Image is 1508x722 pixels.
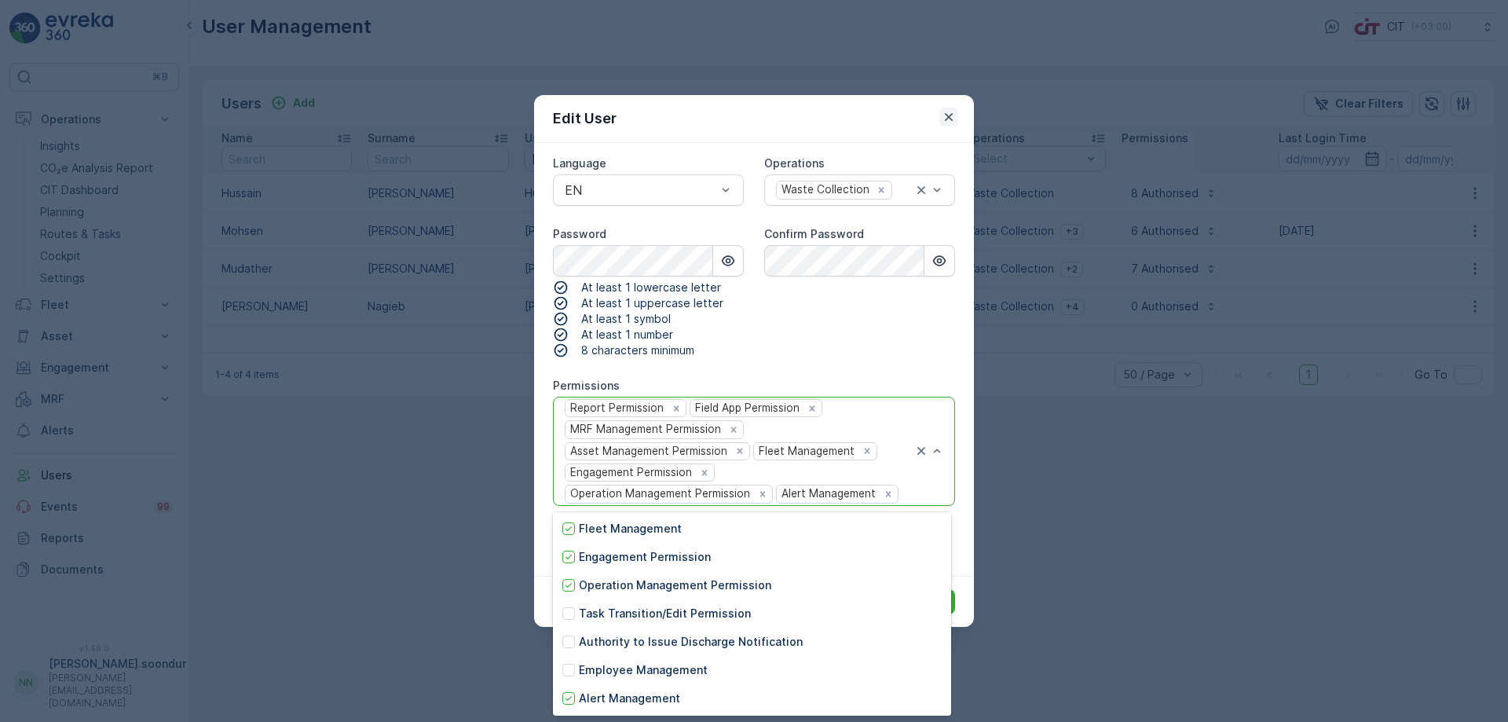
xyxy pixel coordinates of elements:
p: Task Transition/Edit Permission [579,606,751,621]
label: Password [553,227,606,240]
div: Field App Permission [690,400,802,416]
span: At least 1 symbol [581,311,671,327]
div: Engagement Permission [565,464,694,481]
div: Remove MRF Management Permission [725,423,742,437]
div: Remove Alert Management [880,487,897,501]
div: Remove Report Permission [668,401,685,416]
label: Language [553,156,606,170]
div: Remove Operation Management Permission [754,487,771,501]
label: Confirm Password [764,227,864,240]
p: Operation Management Permission [579,577,771,593]
p: Alert Management [579,691,680,706]
div: Waste Collection [777,181,872,198]
span: At least 1 lowercase letter [581,280,721,295]
div: Operation Management Permission [565,486,752,502]
p: Employee Management [579,662,708,678]
div: Remove Asset Management Permission [731,444,749,458]
p: Engagement Permission [579,549,711,565]
div: Remove Engagement Permission [696,466,713,480]
label: Operations [764,156,825,170]
div: Remove Fleet Management [858,444,876,458]
div: Alert Management [777,486,878,502]
span: 8 characters minimum [581,343,694,358]
p: Edit User [553,108,617,130]
p: Authority to Issue Discharge Notification [579,634,803,650]
div: Report Permission [565,400,666,416]
span: At least 1 number [581,327,673,343]
div: Asset Management Permission [565,443,730,460]
span: At least 1 uppercase letter [581,295,723,311]
div: MRF Management Permission [565,421,723,438]
label: Permissions [553,379,620,392]
div: Remove Waste Collection [873,183,890,197]
p: Fleet Management [579,521,682,537]
div: Remove Field App Permission [803,401,821,416]
div: Fleet Management [754,443,857,460]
